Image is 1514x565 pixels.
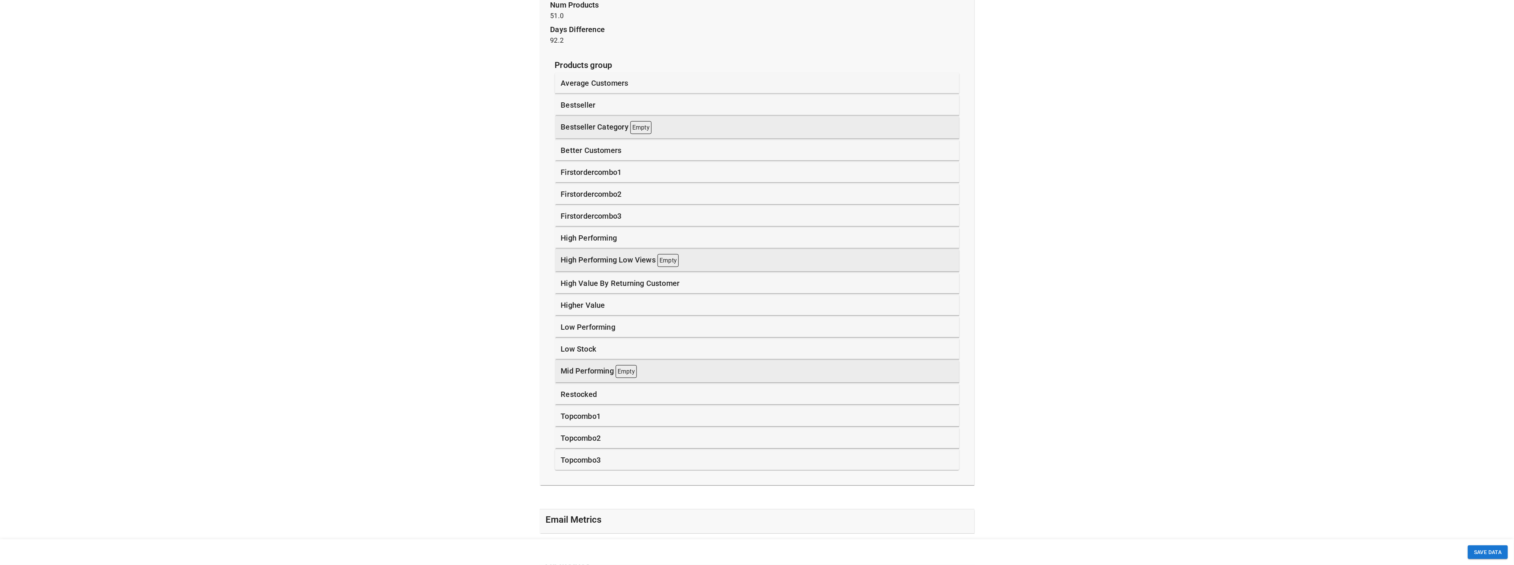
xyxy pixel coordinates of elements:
p: low stock [561,343,596,355]
p: Products group [555,59,959,71]
p: bestseller category [561,121,652,134]
div: topcombo1 [555,406,959,426]
h5: Email Metrics [546,514,602,526]
p: Empty [616,365,637,378]
p: high performing low views [561,254,679,267]
p: topcombo1 [561,411,601,422]
div: bestseller category Empty [555,117,959,139]
div: better customers [555,140,959,161]
div: firstordercombo2 [555,184,959,204]
p: Empty [630,121,652,134]
p: days difference [550,24,964,35]
div: mid performing Empty [555,361,959,383]
p: firstordercombo3 [561,210,622,222]
p: higher value [561,299,605,311]
p: firstordercombo1 [561,167,622,178]
div: topcombo3 [555,450,959,470]
p: bestseller [561,99,596,111]
div: high performing low views Empty [555,250,959,272]
div: higher value [555,295,959,315]
button: SAVE DATA [1468,545,1508,559]
p: topcombo3 [561,454,601,466]
p: average customers [561,77,629,89]
div: restocked [555,384,959,404]
div: high value by returning customer [555,273,959,293]
p: better customers [561,145,622,156]
p: low performing [561,321,616,333]
p: Empty [658,254,679,267]
div: average customers [555,73,959,93]
div: topcombo2 [555,428,959,448]
div: Email Metrics [540,509,974,534]
p: 92.2 [550,24,964,45]
div: low stock [555,339,959,359]
p: mid performing [561,365,637,378]
div: bestseller [555,95,959,115]
p: topcombo2 [561,432,601,444]
p: restocked [561,389,597,400]
div: low performing [555,317,959,337]
p: firstordercombo2 [561,188,622,200]
div: firstordercombo1 [555,162,959,182]
p: high performing [561,232,617,244]
p: high value by returning customer [561,278,680,289]
div: high performing [555,228,959,248]
div: firstordercombo3 [555,206,959,226]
